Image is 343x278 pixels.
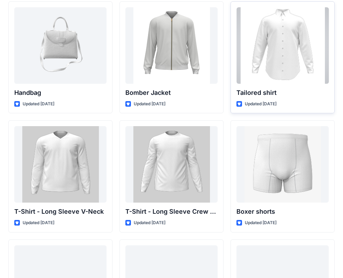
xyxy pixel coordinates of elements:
[14,88,107,98] p: Handbag
[236,126,329,203] a: Boxer shorts
[23,219,54,227] p: Updated [DATE]
[125,7,218,84] a: Bomber Jacket
[236,88,329,98] p: Tailored shirt
[236,7,329,84] a: Tailored shirt
[14,126,107,203] a: T-Shirt - Long Sleeve V-Neck
[134,219,165,227] p: Updated [DATE]
[14,207,107,216] p: T-Shirt - Long Sleeve V-Neck
[134,100,165,108] p: Updated [DATE]
[125,207,218,216] p: T-Shirt - Long Sleeve Crew Neck
[245,219,276,227] p: Updated [DATE]
[245,100,276,108] p: Updated [DATE]
[23,100,54,108] p: Updated [DATE]
[236,207,329,216] p: Boxer shorts
[125,88,218,98] p: Bomber Jacket
[14,7,107,84] a: Handbag
[125,126,218,203] a: T-Shirt - Long Sleeve Crew Neck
